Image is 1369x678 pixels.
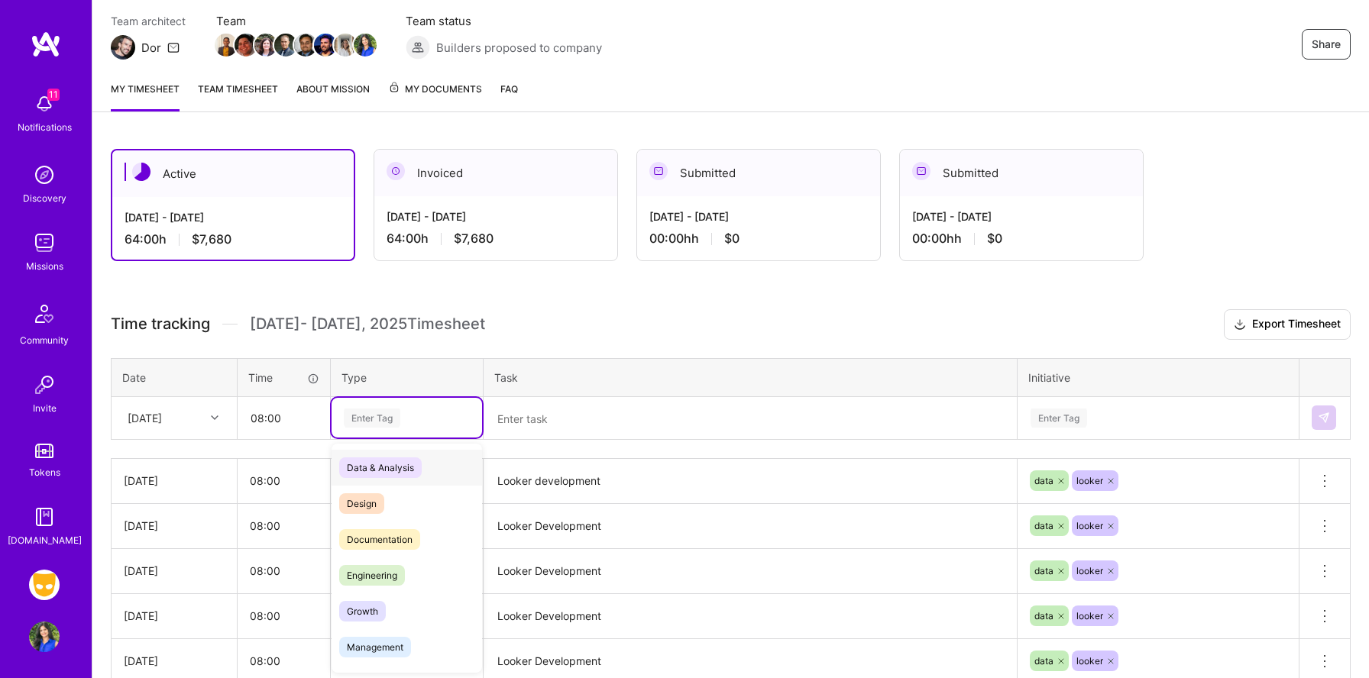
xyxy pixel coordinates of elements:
img: Team Member Avatar [274,34,297,56]
img: Community [26,295,63,332]
img: tokens [35,444,53,458]
i: icon Download [1234,317,1246,333]
div: 64:00 h [125,231,341,247]
img: bell [29,89,60,119]
img: Submitted [912,162,930,180]
a: Team Member Avatar [236,32,256,58]
a: Team Member Avatar [316,32,335,58]
a: Team Member Avatar [216,32,236,58]
div: Enter Tag [1031,406,1087,430]
span: $0 [987,231,1002,247]
img: Submit [1318,412,1330,424]
span: looker [1076,565,1103,576]
div: Notifications [18,119,72,135]
img: Team Architect [111,35,135,60]
div: Initiative [1028,370,1288,386]
textarea: Looker Development [485,550,1015,592]
a: Team Member Avatar [256,32,276,58]
span: Team architect [111,13,186,29]
div: Missions [26,258,63,274]
a: Team timesheet [198,81,278,111]
img: Grindr: Data + FE + CyberSecurity + QA [29,570,60,600]
a: Team Member Avatar [276,32,296,58]
span: $7,680 [454,231,494,247]
div: [DATE] [124,653,225,669]
img: Invoiced [387,162,405,180]
span: data [1034,565,1053,576]
div: Active [112,150,354,197]
textarea: Looker development [485,460,1015,502]
a: About Mission [296,81,370,111]
div: Invoiced [374,150,617,196]
img: Team Member Avatar [354,34,377,56]
div: [DATE] [124,473,225,489]
span: data [1034,520,1053,531]
span: Time tracking [111,315,210,334]
span: Builders proposed to company [436,40,602,56]
span: Management [339,637,411,657]
div: Community [20,332,69,348]
input: HH:MM [238,550,330,591]
span: Data & Analysis [339,457,422,478]
div: 64:00 h [387,231,605,247]
th: Date [112,358,238,396]
img: Active [132,163,150,181]
div: [DATE] [128,410,162,426]
img: Team Member Avatar [294,34,317,56]
img: Team Member Avatar [254,34,277,56]
img: Team Member Avatar [215,34,238,56]
div: Enter Tag [344,406,400,430]
span: Design [339,493,384,514]
span: looker [1076,475,1103,486]
div: [DATE] - [DATE] [912,208,1131,224]
div: [DATE] - [DATE] [649,208,868,224]
span: Engineering [339,565,405,586]
a: Team Member Avatar [296,32,316,58]
span: looker [1076,610,1103,621]
img: discovery [29,160,60,190]
span: data [1034,610,1053,621]
img: Invite [29,370,60,400]
i: icon Mail [167,41,180,53]
span: Team [216,13,375,29]
div: Invite [33,400,57,416]
img: Builders proposed to company [406,35,430,60]
span: data [1034,655,1053,667]
a: FAQ [500,81,518,111]
span: My Documents [388,81,482,98]
span: Team status [406,13,602,29]
span: looker [1076,655,1103,667]
a: Grindr: Data + FE + CyberSecurity + QA [25,570,63,600]
img: Team Member Avatar [314,34,337,56]
div: Time [248,370,319,386]
a: Team Member Avatar [335,32,355,58]
span: $7,680 [192,231,231,247]
img: Team Member Avatar [334,34,357,56]
textarea: Looker Development [485,596,1015,638]
img: User Avatar [29,621,60,652]
span: data [1034,475,1053,486]
img: guide book [29,502,60,532]
div: [DATE] [124,518,225,534]
div: [DATE] [124,608,225,624]
span: Documentation [339,529,420,550]
span: Share [1312,37,1341,52]
div: Submitted [637,150,880,196]
a: My Documents [388,81,482,111]
input: HH:MM [238,505,330,546]
th: Task [484,358,1018,396]
img: logo [31,31,61,58]
th: Type [331,358,484,396]
span: Growth [339,601,386,621]
button: Export Timesheet [1224,309,1351,340]
div: 00:00h h [912,231,1131,247]
div: Discovery [23,190,66,206]
input: HH:MM [238,460,330,501]
a: Team Member Avatar [355,32,375,58]
span: 11 [47,89,60,101]
div: Tokens [29,464,60,480]
div: [DATE] - [DATE] [387,208,605,224]
img: teamwork [29,228,60,258]
span: $0 [724,231,740,247]
input: HH:MM [238,398,329,438]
